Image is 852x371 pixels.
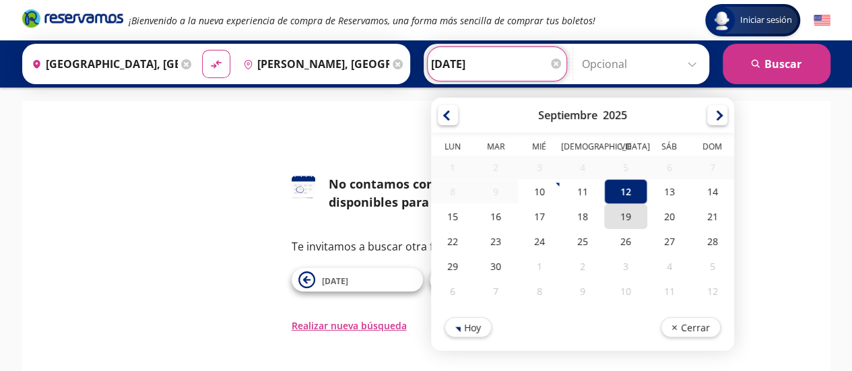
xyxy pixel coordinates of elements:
th: Jueves [560,141,603,156]
input: Elegir Fecha [431,47,563,81]
i: Brand Logo [22,8,123,28]
th: Viernes [604,141,647,156]
button: English [814,12,830,29]
div: 18-Sep-25 [560,204,603,229]
div: 27-Sep-25 [647,229,690,254]
div: 10-Sep-25 [517,179,560,204]
div: 09-Sep-25 [474,180,517,203]
div: 20-Sep-25 [647,204,690,229]
button: Buscar [723,44,830,84]
div: 14-Sep-25 [690,179,733,204]
button: [DATE] [292,268,423,292]
div: 03-Sep-25 [517,156,560,179]
div: 30-Sep-25 [474,254,517,279]
th: Martes [474,141,517,156]
button: Cerrar [660,317,720,337]
a: Brand Logo [22,8,123,32]
div: 17-Sep-25 [517,204,560,229]
div: 2025 [603,108,627,123]
div: 24-Sep-25 [517,229,560,254]
button: [DATE] [430,268,561,292]
input: Opcional [582,47,702,81]
div: 23-Sep-25 [474,229,517,254]
div: No contamos con horarios disponibles para esta fecha [329,175,561,211]
div: 03-Oct-25 [604,254,647,279]
div: 02-Oct-25 [560,254,603,279]
th: Lunes [431,141,474,156]
input: Buscar Origen [26,47,178,81]
button: Realizar nueva búsqueda [292,318,407,333]
div: 05-Sep-25 [604,156,647,179]
div: 06-Oct-25 [431,279,474,304]
span: [DATE] [322,275,348,287]
div: 21-Sep-25 [690,204,733,229]
div: 16-Sep-25 [474,204,517,229]
div: 06-Sep-25 [647,156,690,179]
div: 05-Oct-25 [690,254,733,279]
div: 19-Sep-25 [604,204,647,229]
span: Iniciar sesión [735,13,797,27]
div: 08-Sep-25 [431,180,474,203]
p: Te invitamos a buscar otra fecha o ruta [292,238,561,255]
div: 04-Oct-25 [647,254,690,279]
div: 09-Oct-25 [560,279,603,304]
em: ¡Bienvenido a la nueva experiencia de compra de Reservamos, una forma más sencilla de comprar tus... [129,14,595,27]
div: 29-Sep-25 [431,254,474,279]
div: 08-Oct-25 [517,279,560,304]
div: 04-Sep-25 [560,156,603,179]
div: 11-Sep-25 [560,179,603,204]
th: Domingo [690,141,733,156]
div: 11-Oct-25 [647,279,690,304]
div: Septiembre [538,108,597,123]
div: 22-Sep-25 [431,229,474,254]
div: 25-Sep-25 [560,229,603,254]
button: Hoy [445,317,492,337]
div: 13-Sep-25 [647,179,690,204]
div: 15-Sep-25 [431,204,474,229]
div: 12-Oct-25 [690,279,733,304]
div: 12-Sep-25 [604,179,647,204]
div: 01-Oct-25 [517,254,560,279]
div: 26-Sep-25 [604,229,647,254]
input: Buscar Destino [238,47,389,81]
div: 07-Oct-25 [474,279,517,304]
div: 01-Sep-25 [431,156,474,179]
th: Miércoles [517,141,560,156]
div: 07-Sep-25 [690,156,733,179]
div: 28-Sep-25 [690,229,733,254]
div: 10-Oct-25 [604,279,647,304]
th: Sábado [647,141,690,156]
div: 02-Sep-25 [474,156,517,179]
